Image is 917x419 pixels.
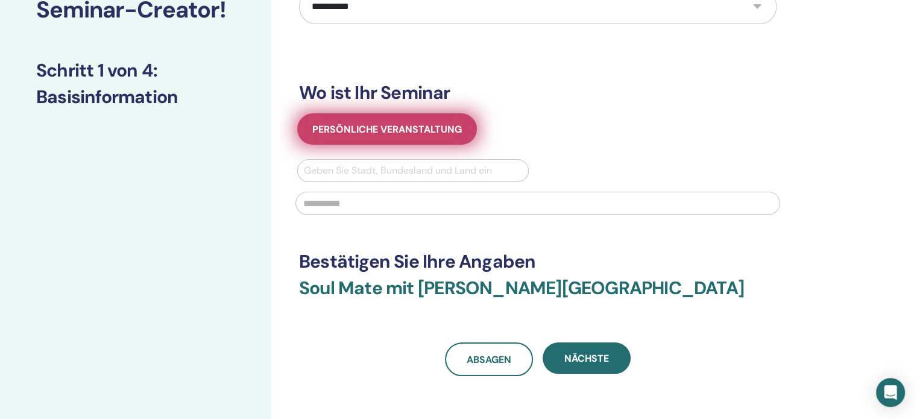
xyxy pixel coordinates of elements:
[299,82,777,104] h3: Wo ist Ihr Seminar
[36,86,235,108] h3: Basisinformation
[876,378,905,407] div: Open Intercom Messenger
[36,60,235,81] h3: Schritt 1 von 4 :
[467,353,511,366] span: Absagen
[312,123,462,136] span: Persönliche Veranstaltung
[564,352,609,365] span: Nächste
[299,277,777,313] h3: Soul Mate mit [PERSON_NAME][GEOGRAPHIC_DATA]
[299,251,777,273] h3: Bestätigen Sie Ihre Angaben
[445,342,533,376] a: Absagen
[543,342,631,374] button: Nächste
[297,113,477,145] button: Persönliche Veranstaltung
